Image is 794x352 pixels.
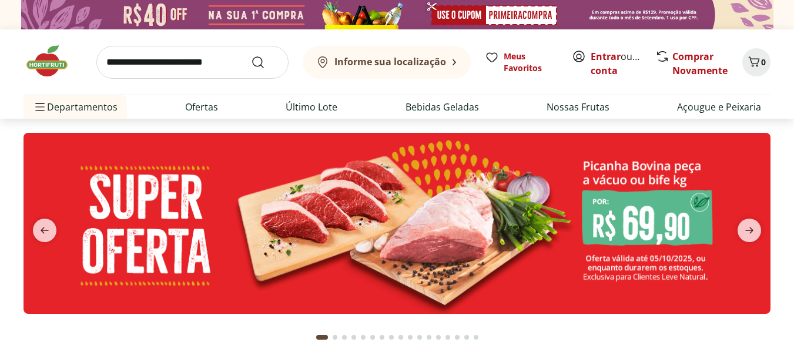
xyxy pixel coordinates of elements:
[672,50,728,77] a: Comprar Novamente
[251,55,279,69] button: Submit Search
[547,100,609,114] a: Nossas Frutas
[504,51,558,74] span: Meus Favoritos
[33,93,47,121] button: Menu
[471,323,481,351] button: Go to page 17 from fs-carousel
[330,323,340,351] button: Go to page 2 from fs-carousel
[443,323,453,351] button: Go to page 14 from fs-carousel
[761,56,766,68] span: 0
[415,323,424,351] button: Go to page 11 from fs-carousel
[286,100,337,114] a: Último Lote
[677,100,761,114] a: Açougue e Peixaria
[591,49,643,78] span: ou
[33,93,118,121] span: Departamentos
[396,323,406,351] button: Go to page 9 from fs-carousel
[424,323,434,351] button: Go to page 12 from fs-carousel
[24,133,770,314] img: super oferta
[591,50,655,77] a: Criar conta
[485,51,558,74] a: Meus Favoritos
[368,323,377,351] button: Go to page 6 from fs-carousel
[24,43,82,79] img: Hortifruti
[742,48,770,76] button: Carrinho
[349,323,359,351] button: Go to page 4 from fs-carousel
[24,219,66,242] button: previous
[185,100,218,114] a: Ofertas
[728,219,770,242] button: next
[406,100,479,114] a: Bebidas Geladas
[303,46,471,79] button: Informe sua localização
[334,55,446,68] b: Informe sua localização
[434,323,443,351] button: Go to page 13 from fs-carousel
[96,46,289,79] input: search
[377,323,387,351] button: Go to page 7 from fs-carousel
[591,50,621,63] a: Entrar
[314,323,330,351] button: Current page from fs-carousel
[406,323,415,351] button: Go to page 10 from fs-carousel
[359,323,368,351] button: Go to page 5 from fs-carousel
[387,323,396,351] button: Go to page 8 from fs-carousel
[462,323,471,351] button: Go to page 16 from fs-carousel
[340,323,349,351] button: Go to page 3 from fs-carousel
[453,323,462,351] button: Go to page 15 from fs-carousel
